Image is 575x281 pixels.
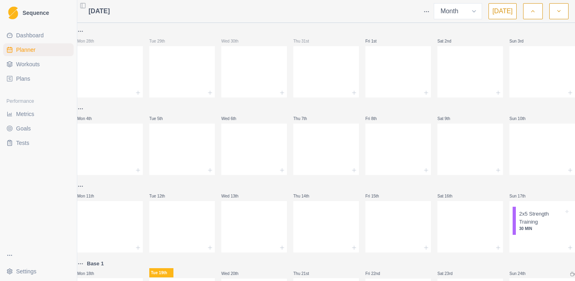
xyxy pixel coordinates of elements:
[8,6,18,20] img: Logo
[293,271,317,277] p: Thu 21st
[77,193,101,199] p: Mon 11th
[16,139,29,147] span: Tests
[3,58,74,71] a: Workouts
[77,271,101,277] p: Mon 18th
[519,226,564,232] p: 30 MIN
[221,193,245,199] p: Wed 13th
[149,38,173,44] p: Tue 29th
[293,193,317,199] p: Thu 14th
[3,43,74,56] a: Planner
[488,3,517,19] button: [DATE]
[3,95,74,108] div: Performance
[437,38,462,44] p: Sat 2nd
[87,260,104,268] p: Base 1
[365,116,390,122] p: Fri 8th
[509,38,534,44] p: Sun 3rd
[77,116,101,122] p: Mon 4th
[16,31,44,39] span: Dashboard
[3,265,74,278] button: Settings
[3,72,74,85] a: Plans
[149,193,173,199] p: Tue 12th
[509,271,534,277] p: Sun 24th
[221,38,245,44] p: Wed 30th
[293,116,317,122] p: Thu 7th
[16,75,30,83] span: Plans
[509,193,534,199] p: Sun 17th
[365,38,390,44] p: Fri 1st
[3,108,74,120] a: Metrics
[149,116,173,122] p: Tue 5th
[221,116,245,122] p: Wed 6th
[16,110,34,118] span: Metrics
[3,136,74,149] a: Tests
[437,116,462,122] p: Sat 9th
[23,10,49,16] span: Sequence
[3,29,74,42] a: Dashboard
[77,38,101,44] p: Mon 28th
[365,271,390,277] p: Fri 22nd
[89,6,110,16] span: [DATE]
[365,193,390,199] p: Fri 15th
[149,268,173,277] p: Tue 19th
[513,207,572,235] div: 2x5 Strength Training30 MIN
[437,193,462,199] p: Sat 16th
[293,38,317,44] p: Thu 31st
[221,271,245,277] p: Wed 20th
[509,116,534,122] p: Sun 10th
[16,60,40,68] span: Workouts
[3,122,74,135] a: Goals
[437,271,462,277] p: Sat 23rd
[3,3,74,22] a: LogoSequence
[16,46,35,54] span: Planner
[519,210,564,226] p: 2x5 Strength Training
[16,124,31,132] span: Goals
